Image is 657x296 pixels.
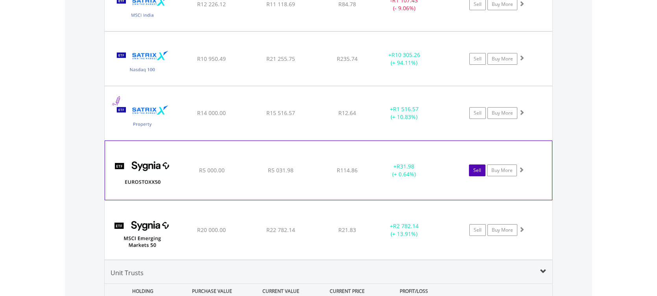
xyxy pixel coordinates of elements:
[487,224,517,236] a: Buy More
[338,226,356,234] span: R21.83
[197,226,226,234] span: R20 000.00
[338,0,356,8] span: R84.78
[199,166,225,174] span: R5 000.00
[487,53,517,65] a: Buy More
[375,163,434,178] div: + (+ 0.64%)
[268,166,293,174] span: R5 031.98
[337,55,358,62] span: R235.74
[469,164,485,176] a: Sell
[375,222,434,238] div: + (+ 13.91%)
[393,222,419,230] span: R2 782.14
[391,51,420,58] span: R10 305.26
[375,105,434,121] div: + (+ 10.83%)
[197,0,226,8] span: R12 226.12
[469,107,486,119] a: Sell
[266,0,295,8] span: R11 118.69
[266,109,295,117] span: R15 516.57
[266,226,295,234] span: R22 782.14
[397,163,414,170] span: R31.98
[469,224,486,236] a: Sell
[375,51,434,67] div: + (+ 94.11%)
[109,42,176,84] img: TFSA.STXNDQ.png
[111,269,144,277] span: Unit Trusts
[338,109,356,117] span: R12.64
[109,151,177,198] img: TFSA.SYGEU.png
[393,105,419,113] span: R1 516.57
[109,96,176,138] img: TFSA.STXPRO.png
[337,166,358,174] span: R114.86
[109,210,176,258] img: TFSA.SYGEMF.png
[469,53,486,65] a: Sell
[487,107,517,119] a: Buy More
[197,55,226,62] span: R10 950.49
[266,55,295,62] span: R21 255.75
[197,109,226,117] span: R14 000.00
[487,164,517,176] a: Buy More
